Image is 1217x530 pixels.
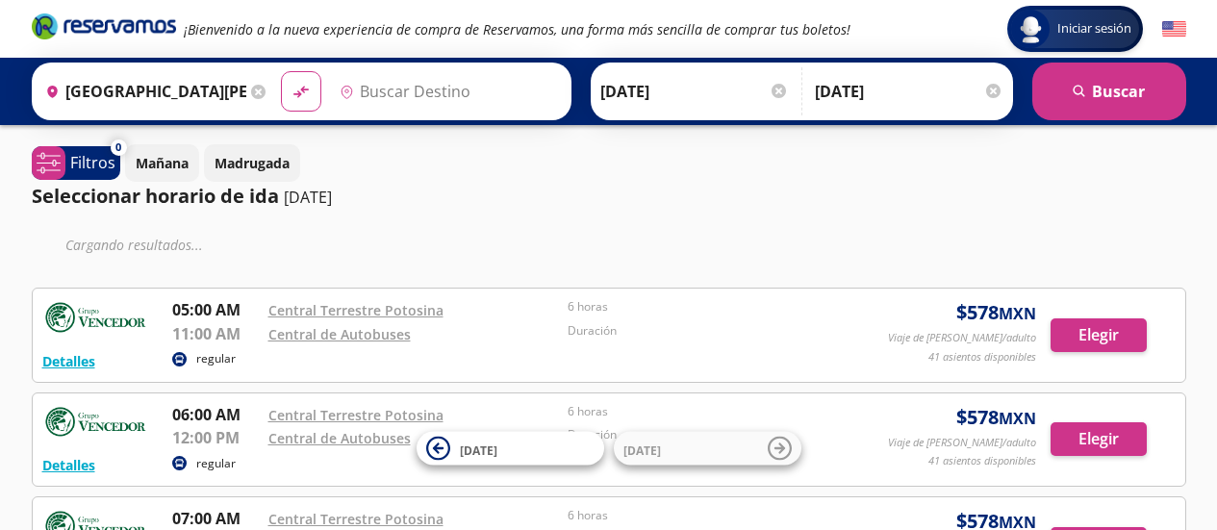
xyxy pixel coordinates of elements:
[928,349,1036,366] p: 41 asientos disponibles
[32,182,279,211] p: Seleccionar horario de ida
[1032,63,1186,120] button: Buscar
[172,507,259,530] p: 07:00 AM
[172,426,259,449] p: 12:00 PM
[268,301,444,319] a: Central Terrestre Potosina
[568,403,858,420] p: 6 horas
[125,144,199,182] button: Mañana
[42,455,95,475] button: Detalles
[928,453,1036,469] p: 41 asientos disponibles
[332,67,561,115] input: Buscar Destino
[417,432,604,466] button: [DATE]
[42,351,95,371] button: Detalles
[999,408,1036,429] small: MXN
[268,406,444,424] a: Central Terrestre Potosina
[196,455,236,472] p: regular
[1162,17,1186,41] button: English
[623,442,661,458] span: [DATE]
[460,442,497,458] span: [DATE]
[42,403,148,442] img: RESERVAMOS
[1050,19,1139,38] span: Iniciar sesión
[172,298,259,321] p: 05:00 AM
[204,144,300,182] button: Madrugada
[184,20,850,38] em: ¡Bienvenido a la nueva experiencia de compra de Reservamos, una forma más sencilla de comprar tus...
[38,67,247,115] input: Buscar Origen
[568,322,858,340] p: Duración
[600,67,789,115] input: Elegir Fecha
[284,186,332,209] p: [DATE]
[268,325,411,343] a: Central de Autobuses
[815,67,1003,115] input: Opcional
[614,432,801,466] button: [DATE]
[70,151,115,174] p: Filtros
[32,12,176,46] a: Brand Logo
[1051,422,1147,456] button: Elegir
[32,146,120,180] button: 0Filtros
[65,236,203,254] em: Cargando resultados ...
[172,403,259,426] p: 06:00 AM
[1051,318,1147,352] button: Elegir
[888,330,1036,346] p: Viaje de [PERSON_NAME]/adulto
[196,350,236,367] p: regular
[888,435,1036,451] p: Viaje de [PERSON_NAME]/adulto
[136,153,189,173] p: Mañana
[956,403,1036,432] span: $ 578
[115,139,121,156] span: 0
[268,510,444,528] a: Central Terrestre Potosina
[568,426,858,443] p: Duración
[568,298,858,315] p: 6 horas
[268,429,411,447] a: Central de Autobuses
[215,153,290,173] p: Madrugada
[32,12,176,40] i: Brand Logo
[999,303,1036,324] small: MXN
[172,322,259,345] p: 11:00 AM
[956,298,1036,327] span: $ 578
[568,507,858,524] p: 6 horas
[42,298,148,337] img: RESERVAMOS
